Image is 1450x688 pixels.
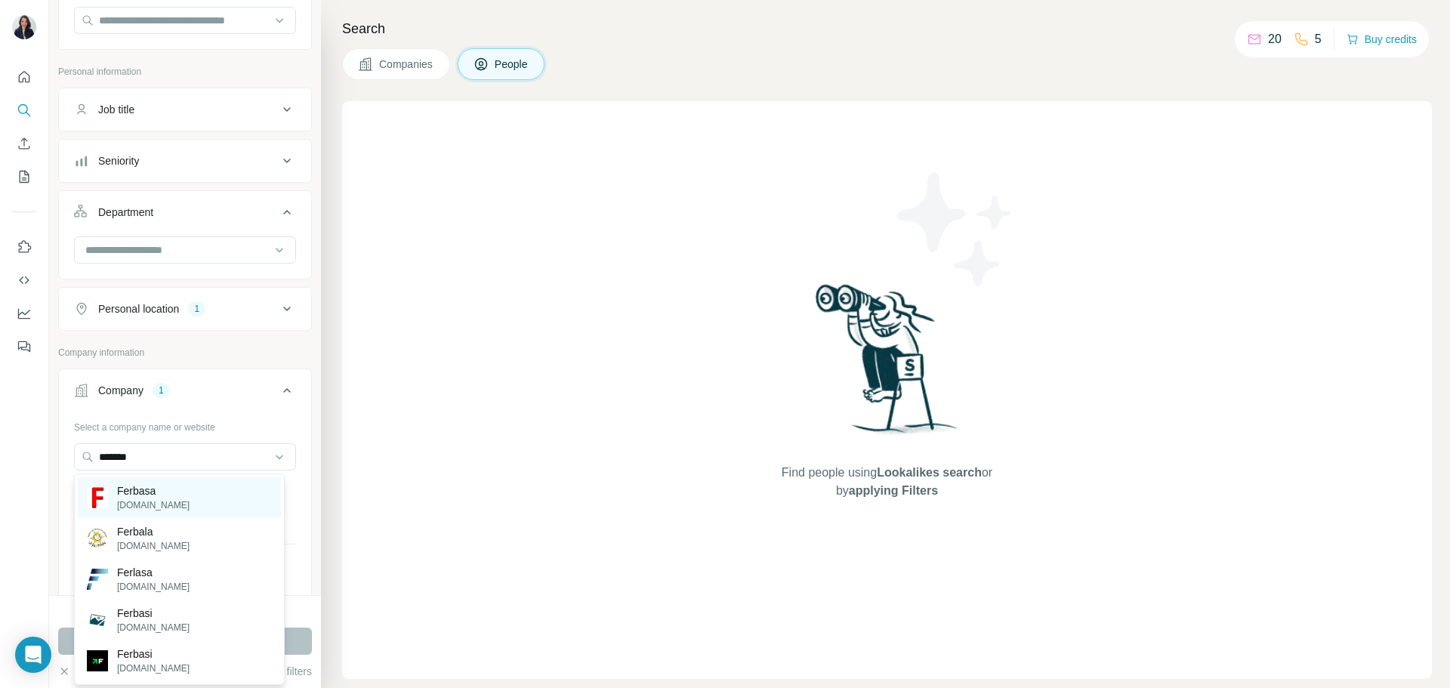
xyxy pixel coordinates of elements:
[12,97,36,124] button: Search
[87,569,108,590] img: Ferlasa
[98,383,143,398] div: Company
[117,662,190,675] p: [DOMAIN_NAME]
[59,372,311,415] button: Company1
[849,484,938,497] span: applying Filters
[15,637,51,673] div: Open Intercom Messenger
[1268,30,1282,48] p: 20
[153,384,170,397] div: 1
[1315,30,1322,48] p: 5
[887,162,1023,298] img: Surfe Illustration - Stars
[1347,29,1417,50] button: Buy credits
[495,57,529,72] span: People
[117,580,190,594] p: [DOMAIN_NAME]
[12,63,36,91] button: Quick start
[12,233,36,261] button: Use Surfe on LinkedIn
[59,91,311,128] button: Job title
[117,498,190,512] p: [DOMAIN_NAME]
[58,664,101,679] button: Clear
[117,621,190,634] p: [DOMAIN_NAME]
[117,606,190,621] p: Ferbasi
[12,15,36,39] img: Avatar
[87,528,108,549] img: Ferbala
[59,291,311,327] button: Personal location1
[877,466,982,479] span: Lookalikes search
[766,464,1007,500] span: Find people using or by
[12,130,36,157] button: Enrich CSV
[58,346,312,359] p: Company information
[12,267,36,294] button: Use Surfe API
[98,153,139,168] div: Seniority
[342,18,1432,39] h4: Search
[98,102,134,117] div: Job title
[12,163,36,190] button: My lists
[87,650,108,671] img: Ferbasi
[58,65,312,79] p: Personal information
[74,415,296,434] div: Select a company name or website
[59,143,311,179] button: Seniority
[12,333,36,360] button: Feedback
[117,524,190,539] p: Ferbala
[379,57,434,72] span: Companies
[809,280,966,449] img: Surfe Illustration - Woman searching with binoculars
[87,609,108,631] img: Ferbasi
[87,487,108,508] img: Ferbasa
[117,646,190,662] p: Ferbasi
[117,483,190,498] p: Ferbasa
[59,194,311,236] button: Department
[117,565,190,580] p: Ferlasa
[117,539,190,553] p: [DOMAIN_NAME]
[188,302,205,316] div: 1
[98,301,179,316] div: Personal location
[98,205,153,220] div: Department
[12,300,36,327] button: Dashboard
